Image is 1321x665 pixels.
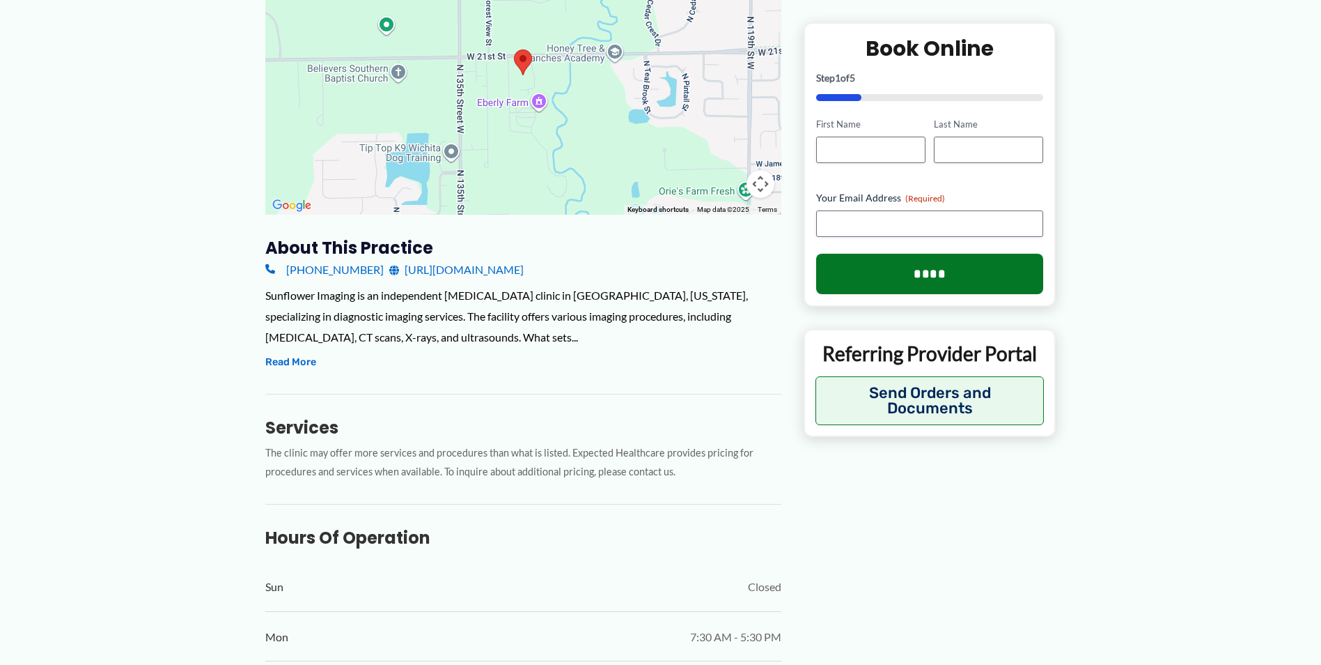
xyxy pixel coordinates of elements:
[265,285,781,347] div: Sunflower Imaging is an independent [MEDICAL_DATA] clinic in [GEOGRAPHIC_DATA], [US_STATE], speci...
[697,206,749,213] span: Map data ©2025
[690,627,781,648] span: 7:30 AM - 5:30 PM
[747,170,774,198] button: Map camera controls
[816,73,1044,83] p: Step of
[835,72,841,84] span: 1
[815,376,1045,425] button: Send Orders and Documents
[265,627,288,648] span: Mon
[816,118,925,131] label: First Name
[269,197,315,215] a: Open this area in Google Maps (opens a new window)
[815,341,1045,366] p: Referring Provider Portal
[265,259,384,280] a: [PHONE_NUMBER]
[748,576,781,597] span: Closed
[265,527,781,549] h3: Hours of Operation
[816,191,1044,205] label: Your Email Address
[269,197,315,215] img: Google
[265,354,316,371] button: Read More
[389,259,524,280] a: [URL][DOMAIN_NAME]
[905,193,945,204] span: (Required)
[850,72,855,84] span: 5
[627,205,689,215] button: Keyboard shortcuts
[934,118,1043,131] label: Last Name
[265,417,781,438] h3: Services
[265,576,283,597] span: Sun
[816,35,1044,62] h2: Book Online
[265,237,781,259] h3: About this practice
[758,206,777,213] a: Terms (opens in new tab)
[265,444,781,482] p: The clinic may offer more services and procedures than what is listed. Expected Healthcare provid...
